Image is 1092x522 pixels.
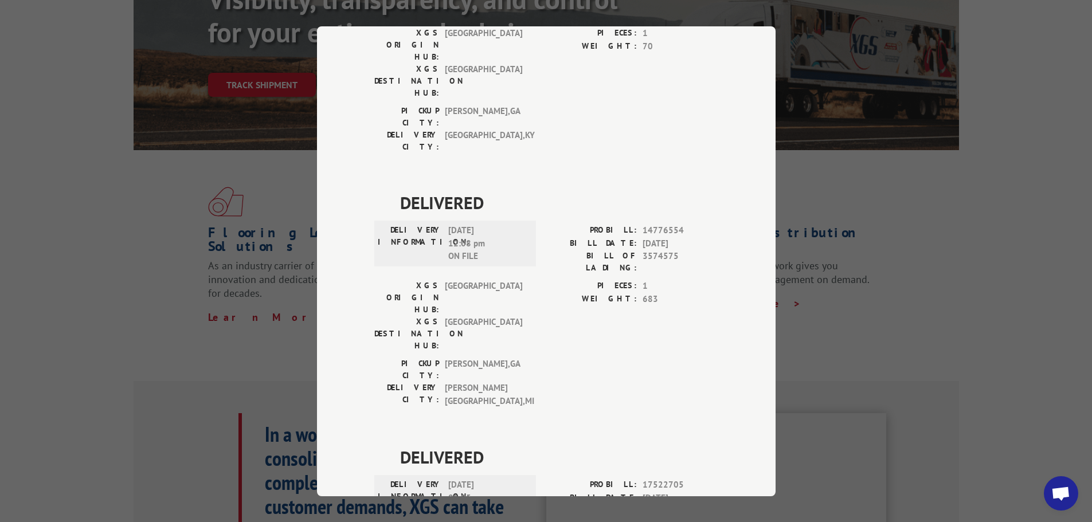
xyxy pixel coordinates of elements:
[374,316,439,352] label: XGS DESTINATION HUB:
[643,280,718,293] span: 1
[400,190,718,215] span: DELIVERED
[445,358,522,382] span: [PERSON_NAME] , GA
[546,27,637,40] label: PIECES:
[374,382,439,407] label: DELIVERY CITY:
[546,478,637,492] label: PROBILL:
[643,292,718,305] span: 683
[445,382,522,407] span: [PERSON_NAME][GEOGRAPHIC_DATA] , MI
[445,105,522,129] span: [PERSON_NAME] , GA
[445,63,522,99] span: [GEOGRAPHIC_DATA]
[445,27,522,63] span: [GEOGRAPHIC_DATA]
[374,63,439,99] label: XGS DESTINATION HUB:
[546,250,637,274] label: BILL OF LADING:
[643,27,718,40] span: 1
[546,224,637,237] label: PROBILL:
[546,292,637,305] label: WEIGHT:
[546,280,637,293] label: PIECES:
[445,316,522,352] span: [GEOGRAPHIC_DATA]
[643,478,718,492] span: 17522705
[643,224,718,237] span: 14776554
[643,237,718,250] span: [DATE]
[374,105,439,129] label: PICKUP CITY:
[445,280,522,316] span: [GEOGRAPHIC_DATA]
[1044,476,1078,511] div: Open chat
[448,224,526,263] span: [DATE] 12:08 pm ON FILE
[378,478,443,517] label: DELIVERY INFORMATION:
[374,27,439,63] label: XGS ORIGIN HUB:
[546,40,637,53] label: WEIGHT:
[400,444,718,470] span: DELIVERED
[374,358,439,382] label: PICKUP CITY:
[546,491,637,504] label: BILL DATE:
[378,224,443,263] label: DELIVERY INFORMATION:
[643,491,718,504] span: [DATE]
[546,237,637,250] label: BILL DATE:
[374,129,439,153] label: DELIVERY CITY:
[643,250,718,274] span: 3574575
[643,40,718,53] span: 70
[448,478,526,517] span: [DATE] 01:05 pm Mich A
[445,129,522,153] span: [GEOGRAPHIC_DATA] , KY
[374,280,439,316] label: XGS ORIGIN HUB:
